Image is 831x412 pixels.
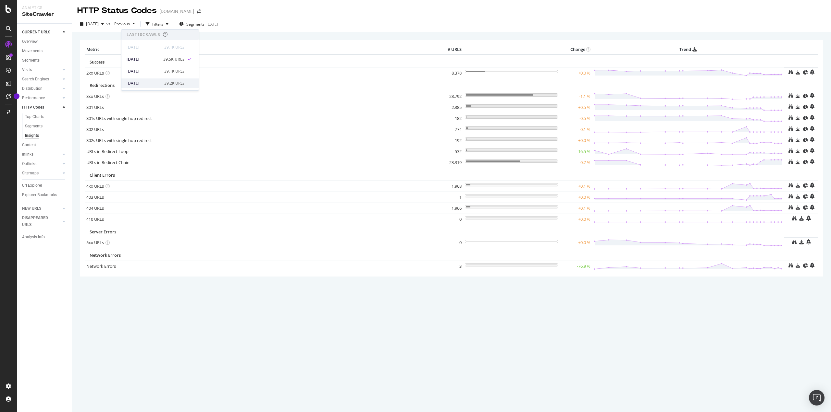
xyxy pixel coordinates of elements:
a: 2xx URLs [86,70,104,76]
a: URLs in Redirect Chain [86,159,130,165]
a: NEW URLS [22,205,61,212]
a: 301 URLs [86,104,104,110]
td: 0 [437,214,463,225]
div: Inlinks [22,151,33,158]
td: +0.0 % [560,237,592,248]
button: Segments[DATE] [177,19,221,29]
a: Segments [25,123,67,130]
div: Outlinks [22,160,36,167]
a: 302 URLs [86,126,104,132]
td: +0.0 % [560,214,592,225]
td: 28,792 [437,91,463,102]
a: DISAPPEARED URLS [22,215,61,228]
td: 0 [437,237,463,248]
div: [DATE] [127,56,159,62]
td: 192 [437,135,463,146]
a: Outlinks [22,160,61,167]
div: Insights [25,132,39,139]
td: 8,378 [437,67,463,78]
div: [DATE] [127,68,160,74]
td: -76.9 % [560,261,592,272]
a: Segments [22,57,67,64]
span: Redirections [90,82,115,88]
div: bell-plus [810,115,814,120]
div: arrow-right-arrow-left [197,9,201,14]
div: Visits [22,66,32,73]
div: Search Engines [22,76,49,83]
td: -0.1 % [560,124,592,135]
div: bell-plus [810,159,814,164]
div: bell-plus [810,93,814,98]
div: 39.1K URLs [164,44,184,50]
div: 39.1K URLs [164,68,184,74]
a: Overview [22,38,67,45]
a: 410 URLs [86,216,104,222]
a: URLs in Redirect Loop [86,148,129,154]
a: 403 URLs [86,194,104,200]
div: Analysis Info [22,234,45,241]
div: bell-plus [810,263,814,268]
a: Top Charts [25,113,67,120]
td: +0.1 % [560,181,592,192]
th: Trend [592,45,785,54]
span: Network Errors [90,252,121,258]
a: 5xx URLs [86,240,104,245]
td: +0.5 % [560,102,592,113]
td: 182 [437,113,463,124]
td: 532 [437,146,463,157]
div: [DATE] [206,21,218,27]
span: 2025 Sep. 14th [86,21,99,27]
div: Performance [22,95,45,101]
a: Network Errors [86,263,116,269]
td: +0.0 % [560,135,592,146]
td: +0.0 % [560,192,592,203]
a: Search Engines [22,76,61,83]
div: bell-plus [810,148,814,153]
a: Inlinks [22,151,61,158]
td: 1,968 [437,181,463,192]
td: 1 [437,192,463,203]
a: Movements [22,48,67,54]
a: 4xx URLs [86,183,104,189]
a: Performance [22,95,61,101]
div: Open Intercom Messenger [809,390,825,406]
div: bell-plus [806,216,811,221]
a: Explorer Bookmarks [22,192,67,198]
div: Explorer Bookmarks [22,192,57,198]
a: Insights [25,132,67,139]
td: 23,319 [437,157,463,168]
a: HTTP Codes [22,104,61,111]
a: Distribution [22,85,61,92]
td: 3 [437,261,463,272]
div: bell-plus [810,137,814,142]
td: -0.7 % [560,157,592,168]
td: 774 [437,124,463,135]
div: Segments [22,57,40,64]
td: +0.0 % [560,67,592,78]
td: -1.1 % [560,91,592,102]
div: bell-plus [810,182,814,188]
span: vs [106,21,112,27]
div: Url Explorer [22,182,42,189]
div: Segments [25,123,43,130]
div: Movements [22,48,43,54]
div: Analytics [22,5,67,11]
a: Sitemaps [22,170,61,177]
span: Server Errors [90,229,116,235]
div: Last 10 Crawls [127,32,160,37]
div: Overview [22,38,38,45]
a: Analysis Info [22,234,67,241]
div: DISAPPEARED URLS [22,215,55,228]
div: bell-plus [810,194,814,199]
a: Content [22,142,67,148]
div: Tooltip anchor [14,93,19,99]
div: [DOMAIN_NAME] [159,8,194,15]
div: bell-plus [810,205,814,210]
a: CURRENT URLS [22,29,61,36]
div: bell-plus [810,104,814,109]
div: Top Charts [25,113,44,120]
div: HTTP Codes [22,104,44,111]
th: Metric [85,45,437,54]
th: Change [560,45,592,54]
span: Segments [186,21,205,27]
